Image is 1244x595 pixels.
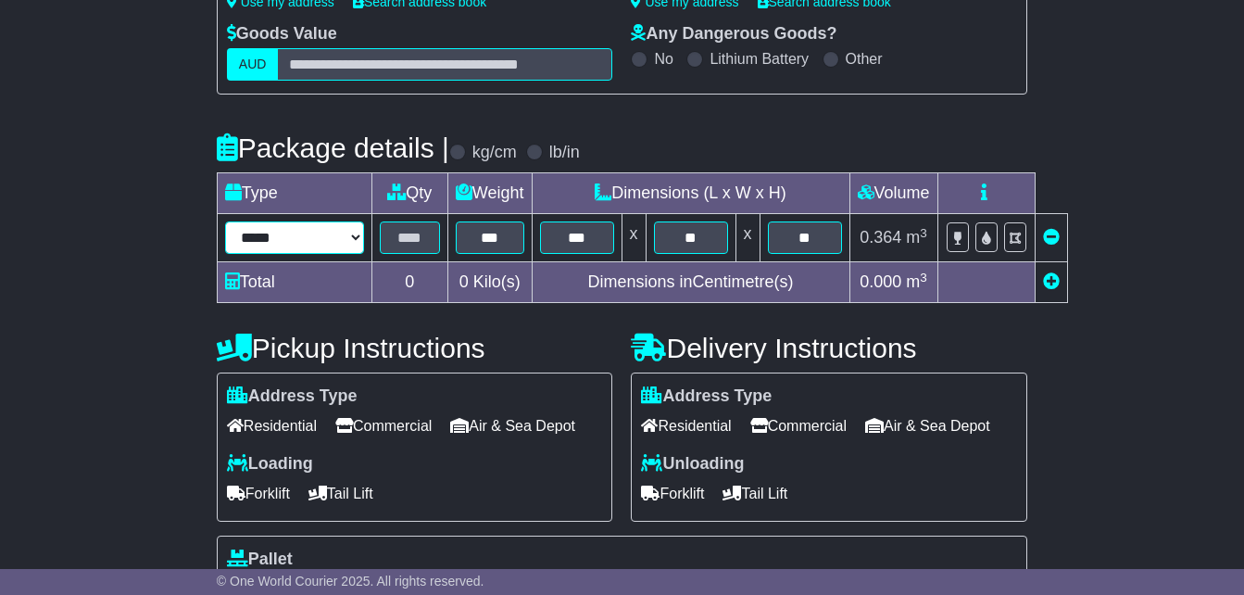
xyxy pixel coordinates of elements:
label: lb/in [549,143,580,163]
td: Kilo(s) [447,262,532,303]
span: © One World Courier 2025. All rights reserved. [217,574,484,589]
span: 0.000 [860,272,901,291]
td: Weight [447,173,532,214]
label: kg/cm [472,143,517,163]
label: Other [846,50,883,68]
h4: Delivery Instructions [631,333,1027,363]
sup: 3 [920,226,927,240]
span: Tail Lift [723,479,787,508]
span: Forklift [641,479,704,508]
span: Commercial [335,411,432,440]
span: m [906,272,927,291]
h4: Package details | [217,133,449,163]
span: Residential [641,411,731,440]
span: Commercial [750,411,847,440]
label: Unloading [641,454,744,475]
label: AUD [227,48,279,81]
td: x [735,214,760,262]
h4: Pickup Instructions [217,333,613,363]
span: 0.364 [860,228,901,247]
span: Forklift [227,479,290,508]
span: Air & Sea Depot [450,411,575,440]
label: Pallet [227,550,293,570]
td: x [622,214,646,262]
td: Qty [371,173,447,214]
label: No [654,50,672,68]
label: Goods Value [227,24,337,44]
label: Lithium Battery [710,50,809,68]
td: Volume [849,173,937,214]
td: Dimensions in Centimetre(s) [532,262,849,303]
label: Any Dangerous Goods? [631,24,836,44]
span: 0 [459,272,469,291]
label: Address Type [227,386,358,407]
td: Total [217,262,371,303]
td: 0 [371,262,447,303]
span: m [906,228,927,247]
label: Address Type [641,386,772,407]
label: Loading [227,454,313,475]
sup: 3 [920,271,927,285]
td: Type [217,173,371,214]
a: Remove this item [1043,228,1060,247]
span: Air & Sea Depot [865,411,990,440]
span: Residential [227,411,317,440]
span: Tail Lift [308,479,373,508]
td: Dimensions (L x W x H) [532,173,849,214]
a: Add new item [1043,272,1060,291]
